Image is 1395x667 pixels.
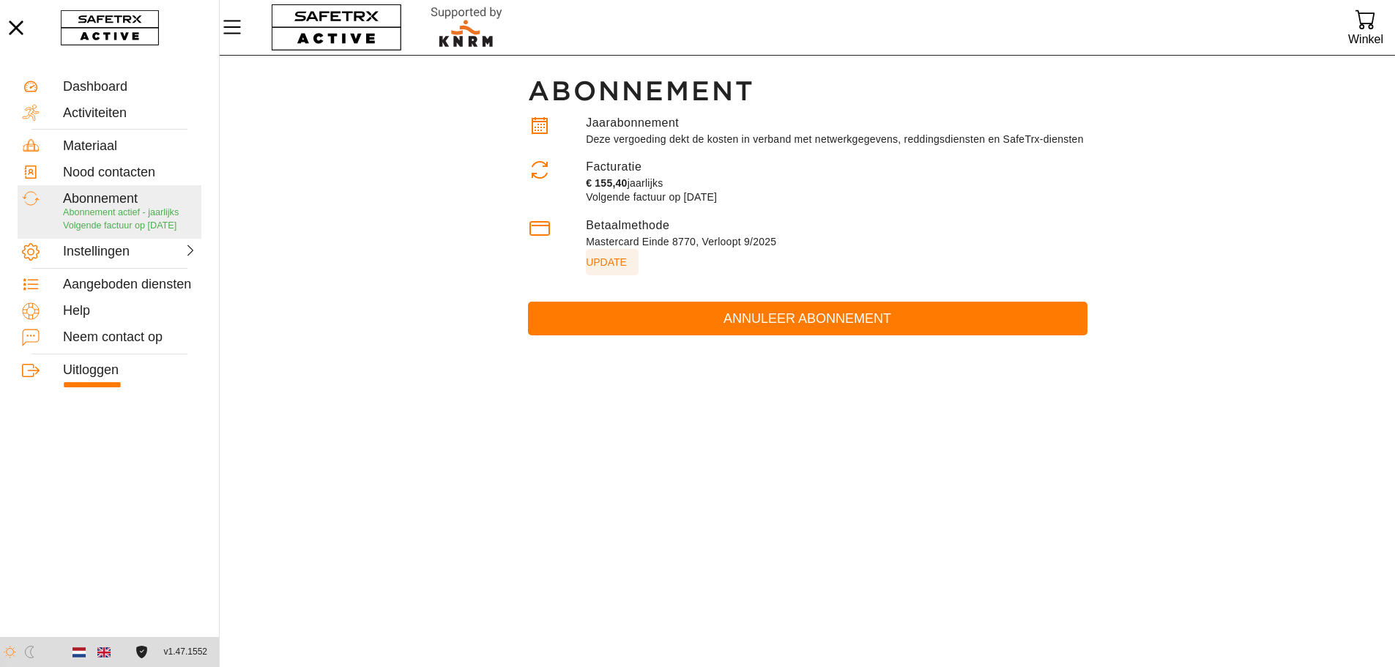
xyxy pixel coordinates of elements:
[63,244,127,260] div: Instellingen
[586,234,1087,249] div: Mastercard Einde 8770, Verloopt 9/2025
[63,220,176,231] span: Volgende factuur op [DATE]
[528,302,1087,336] button: Annuleer abonnement
[586,177,628,189] span: € 155,40
[63,362,197,379] div: Uitloggen
[1348,29,1383,49] div: Winkel
[92,640,116,665] button: English
[586,249,639,275] button: Update
[586,160,641,173] label: Facturatie
[586,132,1087,146] p: Deze vergoeding dekt de kosten in verband met netwerkgegevens, reddingsdiensten en SafeTrx-diensten
[22,137,40,154] img: Equipment.svg
[97,646,111,659] img: en.svg
[23,646,36,658] img: ModeDark.svg
[220,12,256,42] button: Menu
[63,165,197,181] div: Nood contacten
[63,277,197,293] div: Aangeboden diensten
[586,116,679,129] label: Jaarabonnement
[528,75,1087,108] h1: Abonnement
[22,302,40,320] img: Help.svg
[63,191,197,207] div: Abonnement
[22,329,40,346] img: ContactUs.svg
[63,329,197,346] div: Neem contact op
[540,308,1076,330] span: Annuleer abonnement
[586,219,669,231] label: Betaalmethode
[155,640,216,664] button: v1.47.1552
[63,79,197,95] div: Dashboard
[414,4,519,51] img: RescueLogo.svg
[63,138,197,154] div: Materiaal
[63,303,197,319] div: Help
[132,646,152,658] a: Licentieovereenkomst
[72,646,86,659] img: nl.svg
[628,177,663,189] span: jaarlijks
[164,644,207,660] span: v1.47.1552
[63,207,179,217] span: Abonnement actief - jaarlijks
[63,105,197,122] div: Activiteiten
[22,190,40,207] img: Subscription.svg
[586,190,1087,205] p: Volgende factuur op [DATE]
[4,646,16,658] img: ModeLight.svg
[22,104,40,122] img: Activities.svg
[67,640,92,665] button: Dutch
[586,252,627,272] span: Update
